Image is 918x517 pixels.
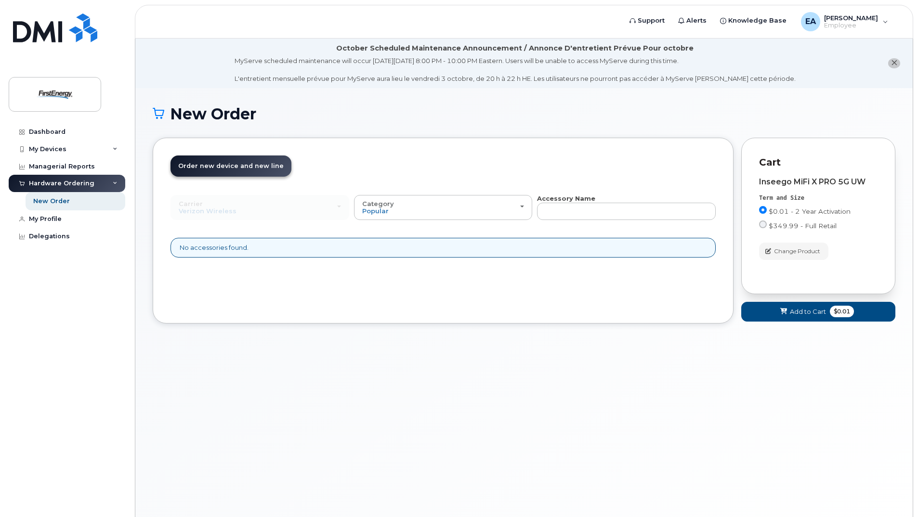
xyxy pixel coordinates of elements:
span: Popular [362,207,389,215]
div: Inseego MiFi X PRO 5G UW [759,178,878,186]
input: $349.99 - Full Retail [759,220,767,228]
button: close notification [888,58,900,68]
span: Category [362,200,394,207]
span: $0.01 - 2 Year Activation [769,207,851,215]
div: October Scheduled Maintenance Announcement / Annonce D'entretient Prévue Pour octobre [336,43,694,53]
div: Term and Size [759,194,878,202]
div: No accessories found. [170,238,716,258]
span: $0.01 [830,306,854,317]
span: $349.99 - Full Retail [769,222,837,230]
div: MyServe scheduled maintenance will occur [DATE][DATE] 8:00 PM - 10:00 PM Eastern. Users will be u... [235,56,796,83]
span: Add to Cart [790,307,826,316]
iframe: Messenger Launcher [876,475,911,510]
button: Category Popular [354,195,533,220]
button: Add to Cart $0.01 [741,302,895,322]
h1: New Order [153,105,895,122]
p: Cart [759,155,878,169]
span: Order new device and new line [178,162,284,169]
strong: Accessory Name [537,194,595,202]
span: Change Product [774,247,820,256]
input: $0.01 - 2 Year Activation [759,206,767,214]
button: Change Product [759,243,828,259]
